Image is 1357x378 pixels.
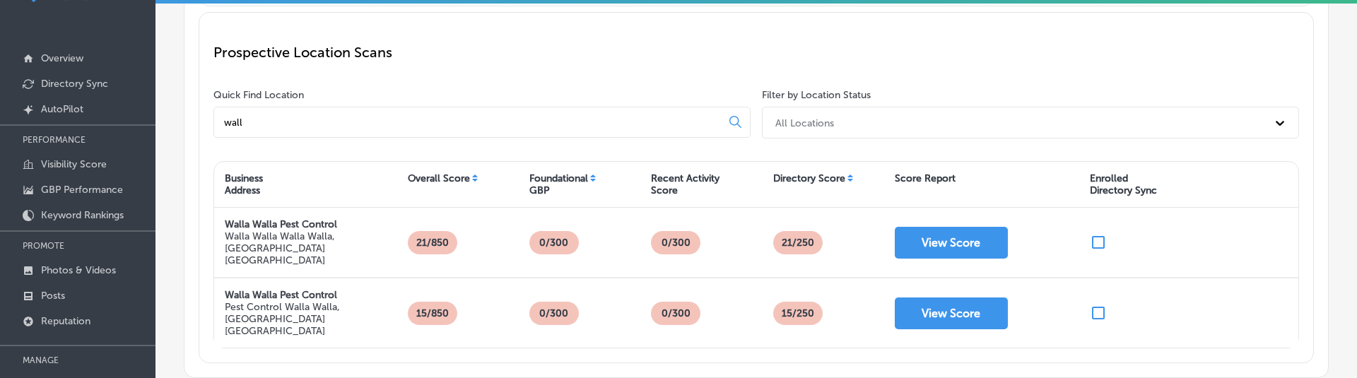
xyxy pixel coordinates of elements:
p: 15 /250 [776,302,820,325]
p: 21 /250 [776,231,820,254]
p: 0/300 [534,231,574,254]
p: Pest Control Walla Walla, [GEOGRAPHIC_DATA] [GEOGRAPHIC_DATA] [225,301,387,337]
p: 0/300 [534,302,574,325]
p: Prospective Location Scans [213,44,1299,61]
div: Directory Score [773,172,845,184]
p: Photos & Videos [41,264,116,276]
p: 0/300 [656,231,696,254]
p: AutoPilot [41,103,83,115]
label: Filter by Location Status [762,89,871,101]
button: View Score [895,227,1008,259]
p: 21/850 [411,231,454,254]
p: Posts [41,290,65,302]
div: Recent Activity Score [651,172,719,196]
label: Quick Find Location [213,89,304,101]
div: Enrolled Directory Sync [1090,172,1157,196]
p: Walla Walla Walla Walla, [GEOGRAPHIC_DATA] [GEOGRAPHIC_DATA] [225,230,387,266]
strong: Walla Walla Pest Control [225,218,337,230]
p: Keyword Rankings [41,209,124,221]
p: GBP Performance [41,184,123,196]
div: Score Report [895,172,956,184]
strong: Walla Walla Pest Control [225,289,337,301]
p: 0/300 [656,302,696,325]
p: Overview [41,52,83,64]
p: Visibility Score [41,158,107,170]
p: Reputation [41,315,90,327]
button: View Score [895,297,1008,329]
p: Directory Sync [41,78,108,90]
p: 15/850 [411,302,454,325]
div: All Locations [775,117,834,129]
div: Overall Score [408,172,470,184]
div: Foundational GBP [529,172,588,196]
input: All Locations [223,116,718,129]
div: Business Address [225,172,263,196]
